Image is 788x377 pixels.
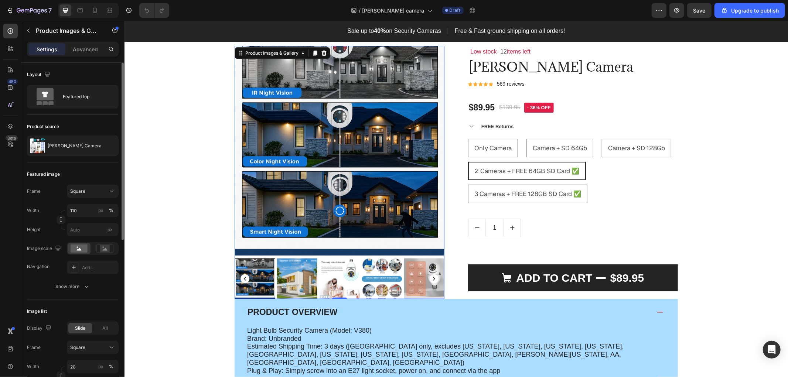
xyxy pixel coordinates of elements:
div: Product Images & Gallery [119,29,175,36]
input: quantity [361,198,379,216]
p: 7 [48,6,52,15]
div: $89.95 [344,81,371,93]
p: - 12 [344,26,553,37]
div: FREE Returns [356,101,390,111]
button: % [96,362,105,371]
span: Save [693,7,706,14]
div: Image list [27,308,47,315]
span: Slide [75,325,85,332]
iframe: Design area [124,21,788,377]
div: % [109,363,113,370]
span: Low stock [346,28,372,34]
div: Display [27,323,53,333]
span: Light Bulb Security Camera (Model: V380) [123,306,247,313]
span: All [103,325,108,332]
button: Show more [27,280,119,293]
div: Upgrade to publish [721,7,779,14]
span: Only Camera [350,123,387,131]
span: Product Overview [123,287,213,296]
div: px [98,207,103,214]
button: Square [67,185,119,198]
span: 2 Cameras + FREE 64GB SD Card ✅ [350,146,455,154]
p: [PERSON_NAME] Camera [48,143,102,148]
span: Estimated Shipping Time: 3 days ([GEOGRAPHIC_DATA] only, excludes [US_STATE], [US_STATE], [US_STA... [123,322,499,346]
pre: - 36% off [400,82,429,92]
button: Carousel Next Arrow [305,254,314,263]
p: Product Images & Gallery [36,26,99,35]
div: Featured image [27,171,60,178]
label: Width [27,363,39,370]
input: px% [67,360,119,373]
span: Draft [450,7,461,14]
span: px [108,227,113,232]
button: Square [67,341,119,354]
span: / [359,7,361,14]
div: Beta [6,135,18,141]
span: Square [70,188,85,195]
div: $139.95 [374,81,397,93]
button: Upgrade to publish [714,3,785,18]
div: Image scale [27,244,62,254]
span: [PERSON_NAME] camera [362,7,424,14]
span: Square [70,344,85,351]
button: 7 [3,3,55,18]
div: Open Intercom Messenger [763,341,781,359]
p: Settings [37,45,57,53]
div: Add... [82,264,117,271]
div: $89.95 [485,248,521,266]
div: Undo/Redo [139,3,169,18]
div: Product source [27,123,59,130]
span: Camera + SD 64Gb [408,123,463,131]
input: px [67,223,119,236]
div: % [109,207,113,214]
p: 569 reviews [372,59,400,68]
span: 3 Cameras + FREE 128GB SD Card ✅ [350,169,457,177]
input: px% [67,204,119,217]
button: ADD TO CART [344,244,553,271]
button: px [107,362,116,371]
label: Frame [27,344,41,351]
button: increment [379,198,396,216]
div: 450 [7,79,18,85]
h1: [PERSON_NAME] Camera [344,37,553,55]
span: items left [382,28,406,34]
span: Brand: Unbranded [123,314,177,322]
div: ADD TO CART [392,249,468,265]
div: Layout [27,70,52,80]
label: Height [27,226,41,233]
p: Advanced [73,45,98,53]
button: px [107,206,116,215]
label: Frame [27,188,41,195]
button: % [96,206,105,215]
img: product feature img [30,138,45,153]
button: decrement [344,198,361,216]
div: Navigation [27,263,50,270]
span: Plug & Play: Simply screw into an E27 light socket, power on, and connect via the app [123,346,376,354]
div: Featured top [63,88,108,105]
div: px [98,363,103,370]
span: Camera + SD 128Gb [484,123,540,131]
button: Save [687,3,712,18]
div: Show more [56,283,90,290]
label: Width [27,207,39,214]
